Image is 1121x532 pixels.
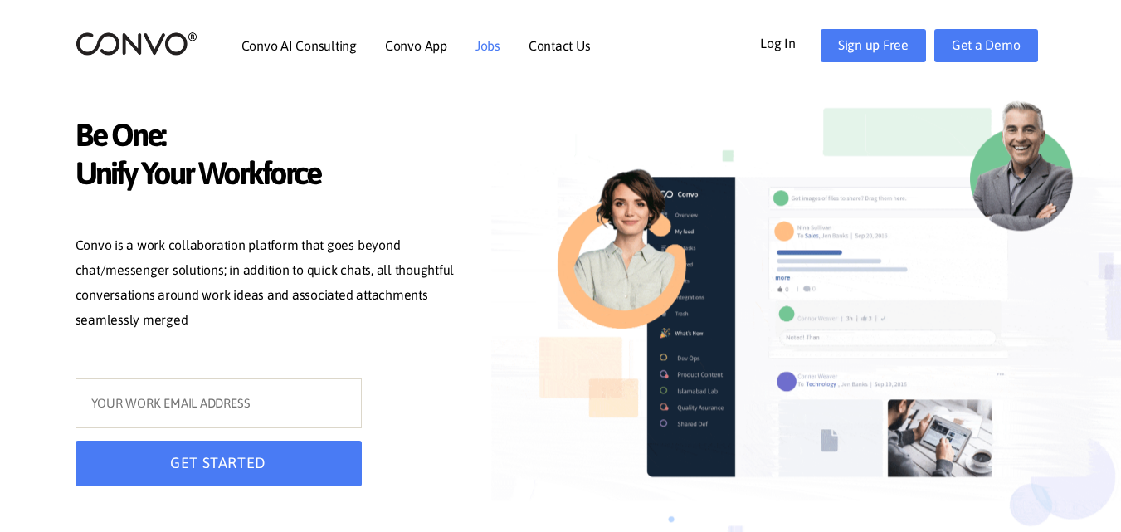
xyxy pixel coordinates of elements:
[934,29,1038,62] a: Get a Demo
[760,29,821,56] a: Log In
[475,39,500,52] a: Jobs
[76,31,197,56] img: logo_2.png
[76,233,465,336] p: Convo is a work collaboration platform that goes beyond chat/messenger solutions; in addition to ...
[821,29,926,62] a: Sign up Free
[529,39,591,52] a: Contact Us
[76,441,362,486] button: GET STARTED
[241,39,357,52] a: Convo AI Consulting
[76,116,465,159] span: Be One:
[76,378,362,428] input: YOUR WORK EMAIL ADDRESS
[385,39,447,52] a: Convo App
[76,154,465,197] span: Unify Your Workforce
